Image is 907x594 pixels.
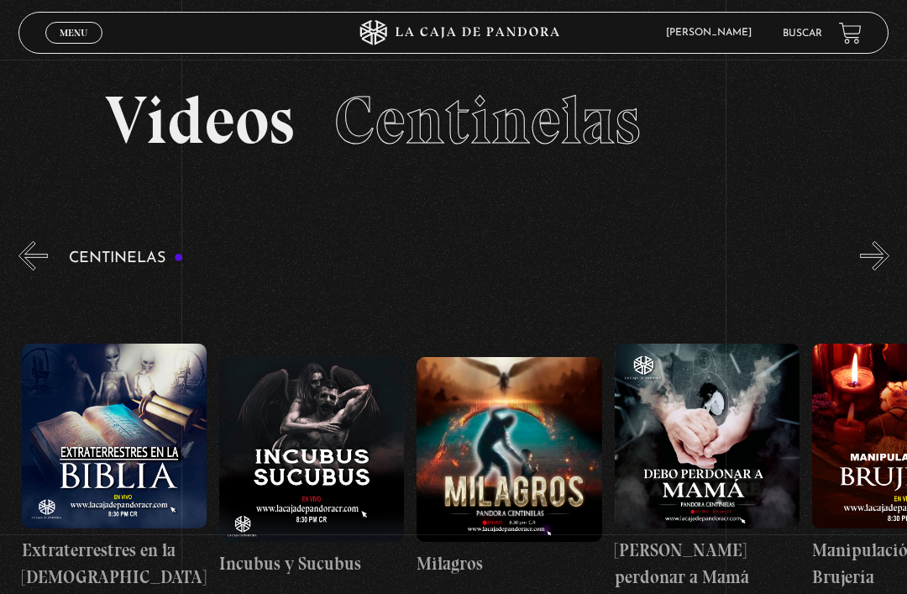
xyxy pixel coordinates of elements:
h4: Milagros [417,550,601,577]
h4: [PERSON_NAME] perdonar a Mamá [615,537,800,590]
h2: Videos [105,87,801,154]
h3: Centinelas [69,250,184,266]
a: Buscar [783,29,822,39]
span: Centinelas [334,80,641,160]
button: Next [860,241,889,271]
a: View your shopping cart [839,22,862,45]
h4: Extraterrestres en la [DEMOGRAPHIC_DATA] [22,537,207,590]
span: Menu [60,28,87,38]
button: Previous [18,241,48,271]
h4: Incubus y Sucubus [219,550,404,577]
span: [PERSON_NAME] [658,28,768,38]
span: Cerrar [55,42,94,54]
